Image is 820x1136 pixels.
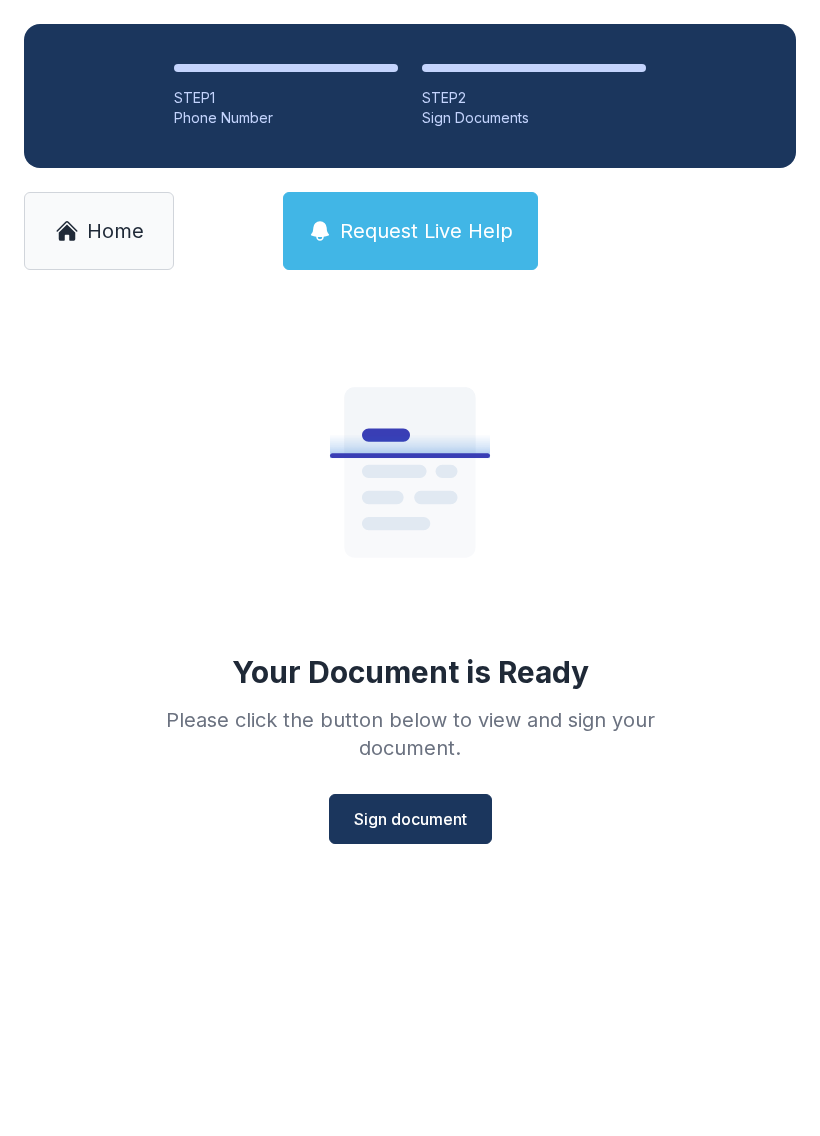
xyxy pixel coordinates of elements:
[232,654,589,690] div: Your Document is Ready
[87,217,144,245] span: Home
[174,108,398,128] div: Phone Number
[174,88,398,108] div: STEP 1
[340,217,513,245] span: Request Live Help
[122,706,698,762] div: Please click the button below to view and sign your document.
[354,807,467,831] span: Sign document
[422,108,646,128] div: Sign Documents
[422,88,646,108] div: STEP 2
